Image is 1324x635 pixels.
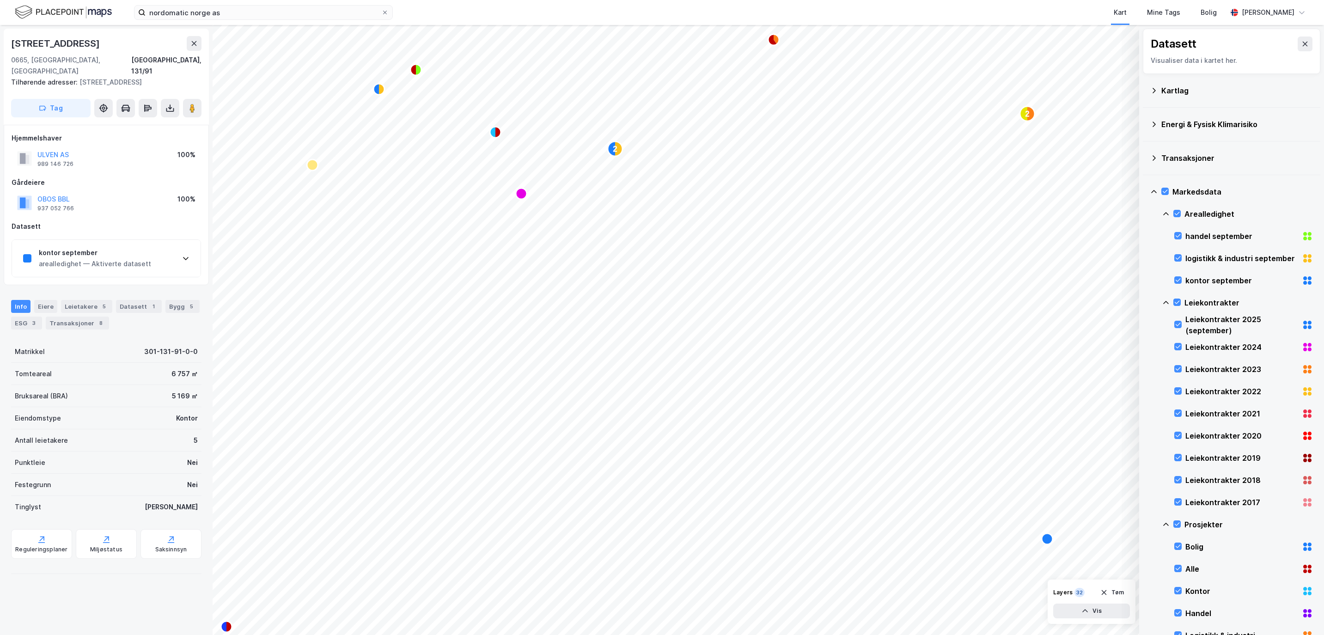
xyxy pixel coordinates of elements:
[171,368,198,379] div: 6 757 ㎡
[12,133,201,144] div: Hjemmelshaver
[172,391,198,402] div: 5 169 ㎡
[1114,7,1127,18] div: Kart
[11,36,102,51] div: [STREET_ADDRESS]
[1185,563,1298,574] div: Alle
[11,55,131,77] div: 0665, [GEOGRAPHIC_DATA], [GEOGRAPHIC_DATA]
[1053,589,1073,596] div: Layers
[11,77,194,88] div: [STREET_ADDRESS]
[146,6,381,19] input: Søk på adresse, matrikkel, gårdeiere, leietakere eller personer
[155,546,187,553] div: Saksinnsyn
[1242,7,1294,18] div: [PERSON_NAME]
[1185,364,1298,375] div: Leiekontrakter 2023
[1161,153,1313,164] div: Transaksjoner
[187,302,196,311] div: 5
[39,258,151,269] div: arealledighet — Aktiverte datasett
[15,391,68,402] div: Bruksareal (BRA)
[1185,430,1298,441] div: Leiekontrakter 2020
[131,55,201,77] div: [GEOGRAPHIC_DATA], 131/91
[29,318,38,328] div: 3
[145,501,198,513] div: [PERSON_NAME]
[1053,604,1130,618] button: Vis
[1185,452,1298,464] div: Leiekontrakter 2019
[1172,186,1313,197] div: Markedsdata
[1278,591,1324,635] div: Kontrollprogram for chat
[373,84,384,95] div: Map marker
[96,318,105,328] div: 8
[61,300,112,313] div: Leietakere
[768,34,779,45] div: Map marker
[410,64,421,75] div: Map marker
[15,435,68,446] div: Antall leietakere
[165,300,200,313] div: Bygg
[1185,253,1298,264] div: logistikk & industri september
[1151,37,1196,51] div: Datasett
[39,247,151,258] div: kontor september
[37,205,74,212] div: 937 052 766
[1185,275,1298,286] div: kontor september
[11,317,42,330] div: ESG
[1147,7,1180,18] div: Mine Tags
[1161,119,1313,130] div: Energi & Fysisk Klimarisiko
[307,159,318,171] div: Map marker
[12,221,201,232] div: Datasett
[1042,533,1053,544] div: Map marker
[194,435,198,446] div: 5
[1161,85,1313,96] div: Kartlag
[15,4,112,20] img: logo.f888ab2527a4732fd821a326f86c7f29.svg
[37,160,73,168] div: 989 146 726
[1074,588,1085,597] div: 32
[1278,591,1324,635] iframe: Chat Widget
[1151,55,1312,66] div: Visualiser data i kartet her.
[15,457,45,468] div: Punktleie
[11,99,91,117] button: Tag
[15,346,45,357] div: Matrikkel
[1184,519,1313,530] div: Prosjekter
[221,621,232,632] div: Map marker
[12,177,201,188] div: Gårdeiere
[1185,608,1298,619] div: Handel
[15,479,51,490] div: Festegrunn
[34,300,57,313] div: Eiere
[15,546,67,553] div: Reguleringsplaner
[176,413,198,424] div: Kontor
[15,413,61,424] div: Eiendomstype
[90,546,122,553] div: Miljøstatus
[1185,497,1298,508] div: Leiekontrakter 2017
[1185,231,1298,242] div: handel september
[11,300,31,313] div: Info
[1020,106,1035,121] div: Map marker
[1184,208,1313,220] div: Arealledighet
[516,188,527,199] div: Map marker
[613,145,617,153] text: 2
[187,457,198,468] div: Nei
[1185,541,1298,552] div: Bolig
[177,149,195,160] div: 100%
[1094,585,1130,600] button: Tøm
[46,317,109,330] div: Transaksjoner
[1201,7,1217,18] div: Bolig
[608,141,622,156] div: Map marker
[15,368,52,379] div: Tomteareal
[149,302,158,311] div: 1
[1184,297,1313,308] div: Leiekontrakter
[99,302,109,311] div: 5
[1185,342,1298,353] div: Leiekontrakter 2024
[177,194,195,205] div: 100%
[1185,586,1298,597] div: Kontor
[1185,408,1298,419] div: Leiekontrakter 2021
[1185,386,1298,397] div: Leiekontrakter 2022
[144,346,198,357] div: 301-131-91-0-0
[187,479,198,490] div: Nei
[116,300,162,313] div: Datasett
[1185,475,1298,486] div: Leiekontrakter 2018
[1185,314,1298,336] div: Leiekontrakter 2025 (september)
[1025,110,1030,118] text: 2
[490,127,501,138] div: Map marker
[15,501,41,513] div: Tinglyst
[11,78,79,86] span: Tilhørende adresser:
